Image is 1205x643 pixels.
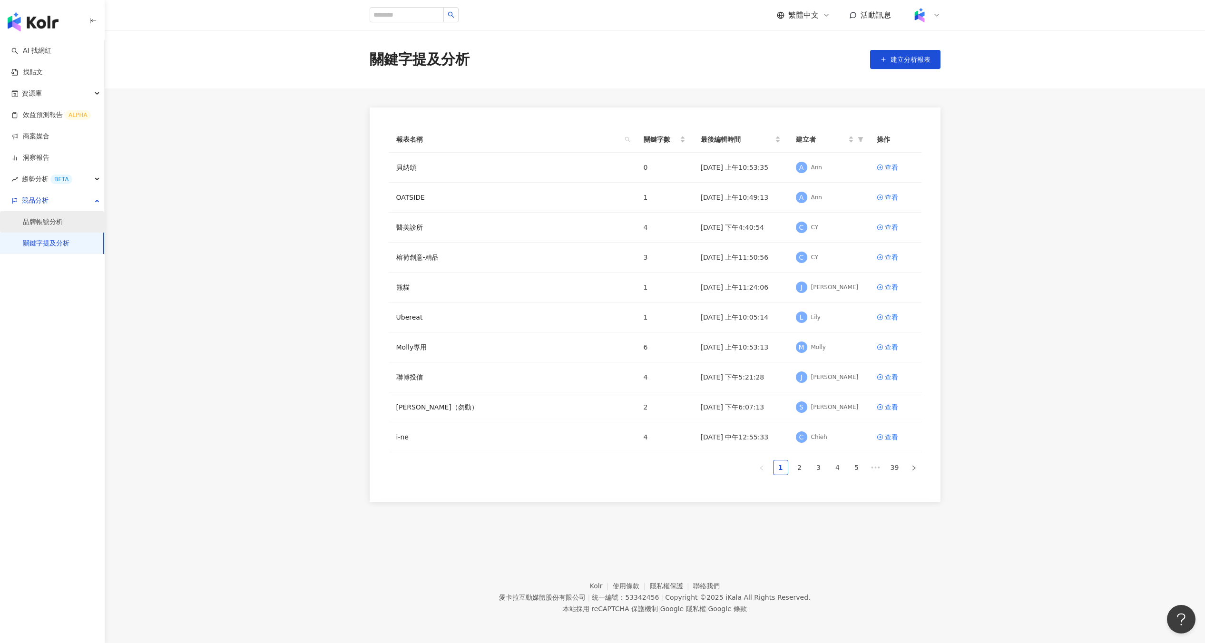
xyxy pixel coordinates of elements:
[706,605,708,613] span: |
[644,134,678,145] span: 關鍵字數
[396,252,439,263] a: 榕荷創意-精品
[793,460,807,475] a: 2
[370,49,470,69] div: 關鍵字提及分析
[693,302,788,332] td: [DATE] 上午10:05:14
[613,582,650,590] a: 使用條款
[396,432,409,442] a: i-ne
[811,283,859,292] div: [PERSON_NAME]
[50,175,72,184] div: BETA
[636,243,693,273] td: 3
[759,465,764,471] span: left
[636,332,693,362] td: 6
[877,162,914,173] a: 查看
[754,460,769,475] button: left
[796,134,846,145] span: 建立者
[563,603,747,614] span: 本站採用 reCAPTCHA 保護機制
[8,12,59,31] img: logo
[625,136,630,142] span: search
[868,460,883,475] li: Next 5 Pages
[868,460,883,475] span: •••
[877,432,914,442] a: 查看
[811,164,822,172] div: Ann
[811,194,822,202] div: Ann
[831,460,845,475] a: 4
[396,402,478,412] a: [PERSON_NAME]（勿動）
[800,372,802,382] span: J
[877,372,914,382] a: 查看
[396,342,427,352] a: Molly專用
[658,605,660,613] span: |
[693,422,788,452] td: [DATE] 中午12:55:33
[22,190,49,211] span: 競品分析
[725,594,742,601] a: iKala
[885,432,898,442] div: 查看
[11,176,18,183] span: rise
[693,127,788,153] th: 最後編輯時間
[636,302,693,332] td: 1
[693,213,788,243] td: [DATE] 下午4:40:54
[885,282,898,292] div: 查看
[693,362,788,392] td: [DATE] 下午5:21:28
[693,243,788,273] td: [DATE] 上午11:50:56
[799,432,804,442] span: C
[891,56,931,63] span: 建立分析報表
[396,282,410,292] a: 熊貓
[877,312,914,322] a: 查看
[888,460,902,475] a: 39
[877,282,914,292] a: 查看
[812,460,826,475] a: 3
[788,127,869,153] th: 建立者
[885,252,898,263] div: 查看
[636,362,693,392] td: 4
[22,83,42,104] span: 資源庫
[693,392,788,422] td: [DATE] 下午6:07:13
[885,312,898,322] div: 查看
[499,594,586,601] div: 愛卡拉互動媒體股份有限公司
[811,403,859,411] div: [PERSON_NAME]
[650,582,694,590] a: 隱私權保護
[1167,605,1195,633] iframe: Help Scout Beacon - Open
[811,253,819,262] div: CY
[811,313,821,321] div: Lily
[11,46,51,56] a: searchAI 找網紅
[396,192,425,203] a: OATSIDE
[811,343,826,351] div: Molly
[877,192,914,203] a: 查看
[396,372,423,382] a: 聯博投信
[885,222,898,233] div: 查看
[774,460,788,475] a: 1
[590,582,613,590] a: Kolr
[798,342,804,352] span: M
[811,433,827,441] div: Chieh
[856,132,865,146] span: filter
[861,10,891,19] span: 活動訊息
[693,153,788,183] td: [DATE] 上午10:53:35
[693,582,720,590] a: 聯絡我們
[870,50,940,69] button: 建立分析報表
[636,183,693,213] td: 1
[906,460,921,475] button: right
[877,402,914,412] a: 查看
[588,594,590,601] span: |
[11,132,49,141] a: 商案媒合
[800,282,802,292] span: J
[636,213,693,243] td: 4
[885,402,898,412] div: 查看
[849,460,864,475] li: 5
[754,460,769,475] li: Previous Page
[911,465,917,471] span: right
[811,373,859,381] div: [PERSON_NAME]
[665,594,810,601] div: Copyright © 2025 All Rights Reserved.
[636,127,693,153] th: 關鍵字數
[11,153,49,163] a: 洞察報告
[636,392,693,422] td: 2
[23,239,69,248] a: 關鍵字提及分析
[396,312,423,322] a: Ubereat
[23,217,63,227] a: 品牌帳號分析
[799,162,804,173] span: A
[799,252,804,263] span: C
[906,460,921,475] li: Next Page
